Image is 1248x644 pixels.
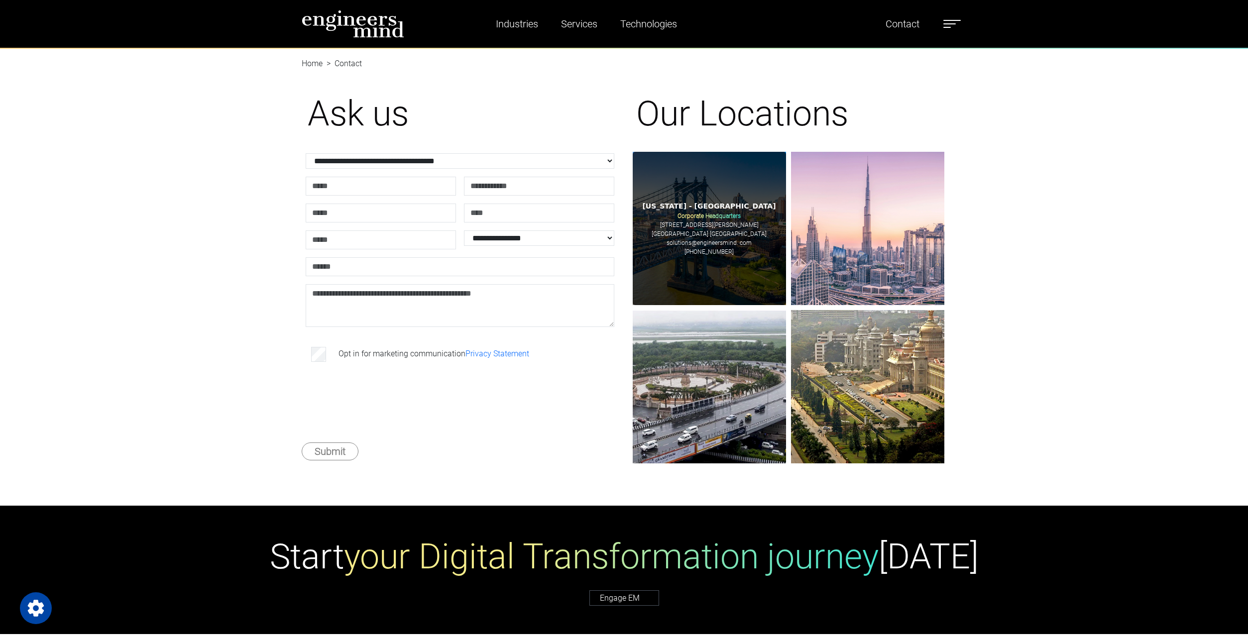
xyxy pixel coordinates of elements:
a: Privacy Statement [465,349,529,358]
img: gif [633,152,786,305]
img: logo [302,10,404,38]
p: [STREET_ADDRESS][PERSON_NAME] [660,220,759,229]
a: Contact [882,12,923,35]
p: solutions@engineersmind. com [667,238,752,247]
div: [US_STATE] - [GEOGRAPHIC_DATA] [642,201,776,212]
img: gif [791,152,944,305]
nav: breadcrumb [302,48,947,60]
img: gif [633,310,786,463]
h1: Start [DATE] [270,536,979,577]
h1: Our Locations [636,93,941,134]
li: Contact [323,58,362,70]
label: Opt in for marketing communication [339,348,529,360]
p: [PHONE_NUMBER] [684,247,734,256]
a: Home [302,59,323,68]
iframe: reCAPTCHA [308,380,459,419]
img: gif [791,310,944,463]
a: Technologies [616,12,681,35]
button: Submit [302,442,358,460]
span: Corporate Headquarters [678,213,741,219]
a: Services [557,12,601,35]
h1: Ask us [308,93,612,134]
p: [GEOGRAPHIC_DATA] [GEOGRAPHIC_DATA] [652,229,767,238]
a: Engage EM [589,590,659,606]
a: Industries [492,12,542,35]
span: your Digital Transformation journey [344,536,879,577]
